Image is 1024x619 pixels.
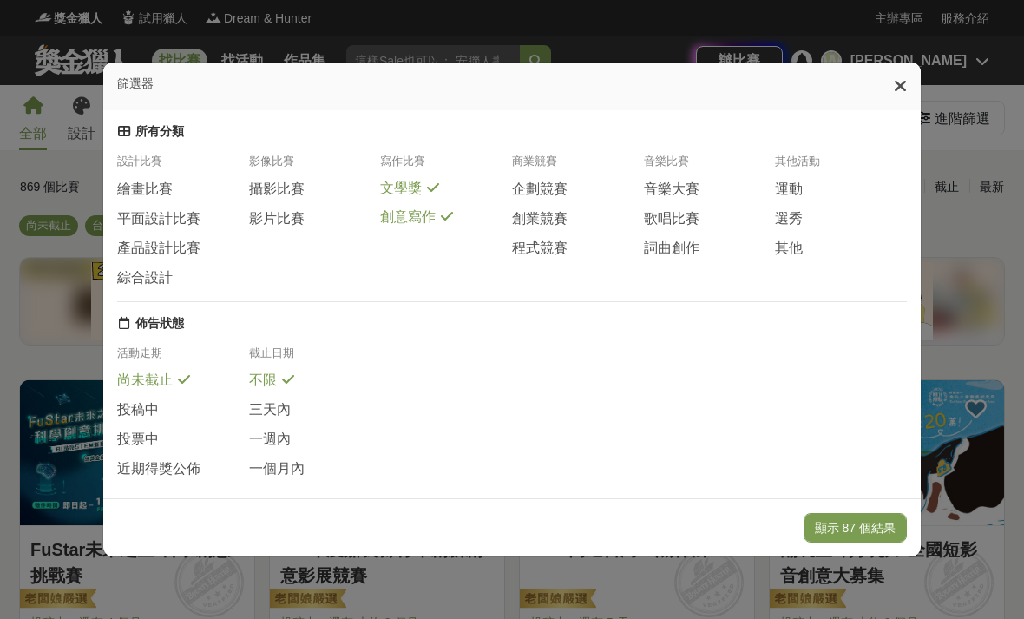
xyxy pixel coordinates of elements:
div: 音樂比賽 [644,154,776,180]
div: 商業競賽 [512,154,644,180]
button: 顯示 87 個結果 [804,513,907,543]
span: 程式競賽 [512,240,568,258]
span: 影片比賽 [249,210,305,228]
span: 創業競賽 [512,210,568,228]
span: 歌唱比賽 [644,210,699,228]
div: 佈告狀態 [135,316,184,332]
div: 寫作比賽 [380,154,512,180]
span: 文學獎 [380,180,422,198]
span: 繪畫比賽 [117,181,173,199]
span: 選秀 [775,210,803,228]
div: 活動走期 [117,346,249,372]
div: 所有分類 [135,124,184,140]
span: 一個月內 [249,460,305,478]
span: 詞曲創作 [644,240,699,258]
span: 運動 [775,181,803,199]
span: 攝影比賽 [249,181,305,199]
span: 篩選器 [117,76,154,90]
span: 不限 [249,372,277,390]
span: 投稿中 [117,401,159,419]
span: 創意寫作 [380,208,436,227]
span: 尚未截止 [117,372,173,390]
span: 產品設計比賽 [117,240,200,258]
span: 近期得獎公佈 [117,460,200,478]
div: 影像比賽 [249,154,381,180]
span: 企劃競賽 [512,181,568,199]
span: 投票中 [117,431,159,449]
span: 平面設計比賽 [117,210,200,228]
span: 一週內 [249,431,291,449]
span: 綜合設計 [117,269,173,287]
div: 其他活動 [775,154,907,180]
span: 音樂大賽 [644,181,699,199]
div: 設計比賽 [117,154,249,180]
span: 三天內 [249,401,291,419]
div: 截止日期 [249,346,381,372]
span: 其他 [775,240,803,258]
